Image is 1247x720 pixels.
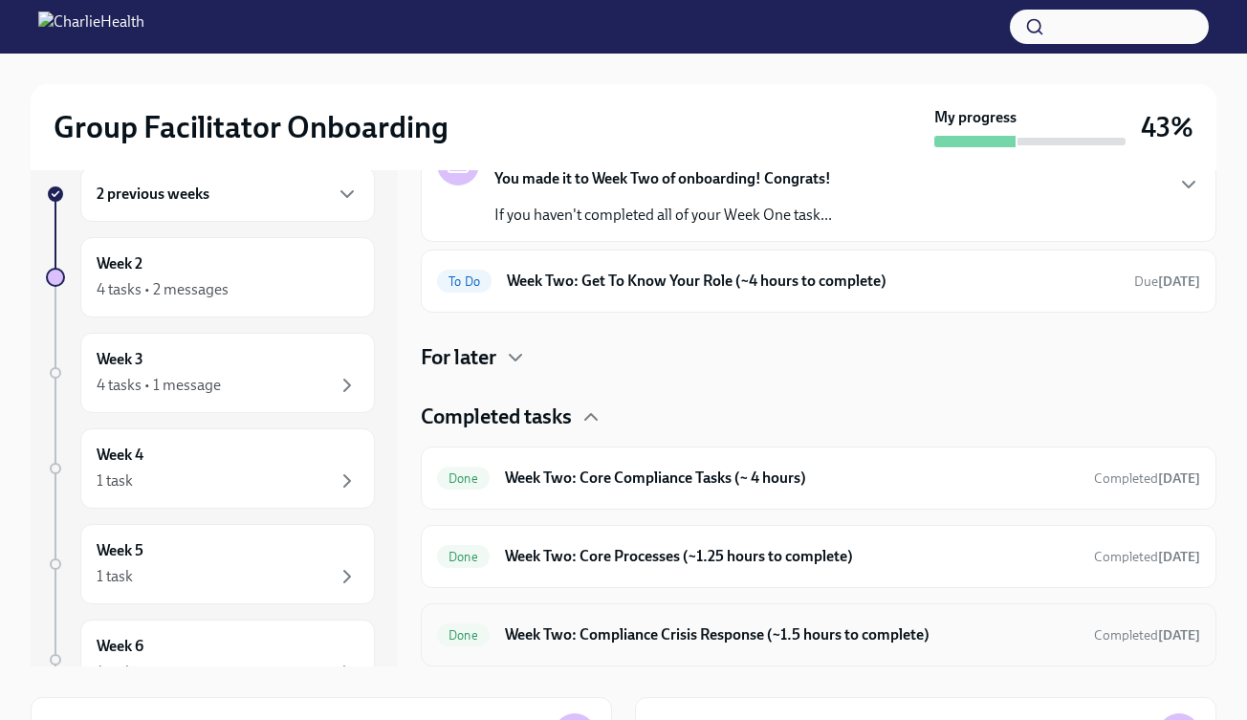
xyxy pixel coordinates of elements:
a: Week 24 tasks • 2 messages [46,237,375,317]
h6: Week 2 [97,253,142,274]
p: If you haven't completed all of your Week One task... [494,205,832,226]
a: DoneWeek Two: Core Compliance Tasks (~ 4 hours)Completed[DATE] [437,463,1200,493]
h4: Completed tasks [421,403,572,431]
span: Completed [1094,627,1200,644]
div: 2 previous weeks [80,166,375,222]
a: Week 41 task [46,428,375,509]
h6: Week 4 [97,445,143,466]
h4: For later [421,343,496,372]
h2: Group Facilitator Onboarding [54,108,448,146]
h6: Week Two: Get To Know Your Role (~4 hours to complete) [507,271,1119,292]
div: For later [421,343,1216,372]
div: 1 task [97,470,133,491]
strong: [DATE] [1158,627,1200,644]
strong: My progress [934,107,1017,128]
span: October 6th, 2025 08:00 [1134,273,1200,291]
img: CharlieHealth [38,11,144,42]
span: Due [1134,273,1200,290]
span: Done [437,628,490,643]
a: To DoWeek Two: Get To Know Your Role (~4 hours to complete)Due[DATE] [437,266,1200,296]
a: Week 51 task [46,524,375,604]
span: September 29th, 2025 17:19 [1094,469,1200,488]
a: DoneWeek Two: Compliance Crisis Response (~1.5 hours to complete)Completed[DATE] [437,620,1200,650]
div: 4 tasks • 2 messages [97,279,229,300]
strong: You made it to Week Two of onboarding! Congrats! [494,169,831,187]
span: To Do [437,274,492,289]
strong: [DATE] [1158,470,1200,487]
div: 4 tasks • 1 message [97,375,221,396]
div: Completed tasks [421,403,1216,431]
span: Done [437,550,490,564]
a: Week 61 task [46,620,375,700]
h6: Week Two: Compliance Crisis Response (~1.5 hours to complete) [505,624,1079,645]
h6: Week 6 [97,636,143,657]
span: Done [437,471,490,486]
h6: Week Two: Core Compliance Tasks (~ 4 hours) [505,468,1079,489]
h6: Week 5 [97,540,143,561]
div: 1 task [97,566,133,587]
span: Completed [1094,470,1200,487]
strong: [DATE] [1158,549,1200,565]
span: September 30th, 2025 12:16 [1094,548,1200,566]
h6: Week Two: Core Processes (~1.25 hours to complete) [505,546,1079,567]
a: DoneWeek Two: Core Processes (~1.25 hours to complete)Completed[DATE] [437,541,1200,572]
div: 1 task [97,662,133,683]
span: September 30th, 2025 14:20 [1094,626,1200,644]
h3: 43% [1141,110,1193,144]
span: Completed [1094,549,1200,565]
h6: Week 3 [97,349,143,370]
strong: [DATE] [1158,273,1200,290]
h6: 2 previous weeks [97,184,209,205]
a: Week 34 tasks • 1 message [46,333,375,413]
